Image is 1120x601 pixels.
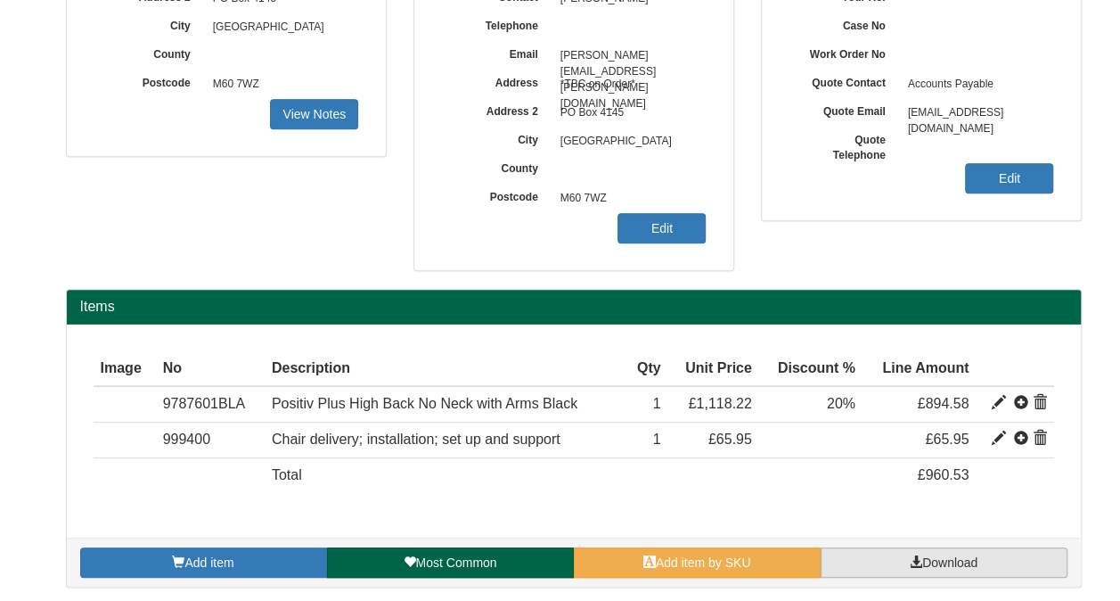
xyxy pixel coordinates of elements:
td: Total [265,458,625,493]
label: Quote Telephone [789,128,899,163]
span: Download [922,556,977,570]
label: County [441,156,552,177]
a: Edit [617,213,706,243]
span: £1,118.22 [689,396,752,411]
label: Telephone [441,13,552,34]
label: Postcode [94,70,204,91]
span: [PERSON_NAME][EMAIL_ADDRESS][PERSON_NAME][DOMAIN_NAME] [552,42,707,70]
span: Chair delivery; installation; set up and support [272,432,560,447]
label: Case No [789,13,899,34]
label: Work Order No [789,42,899,62]
th: No [156,351,265,387]
span: M60 7WZ [552,185,707,213]
label: County [94,42,204,62]
label: Address [441,70,552,91]
th: Qty [625,351,667,387]
span: [GEOGRAPHIC_DATA] [552,128,707,156]
th: Unit Price [668,351,759,387]
span: [EMAIL_ADDRESS][DOMAIN_NAME] [899,99,1054,128]
span: PO Box 4145 [552,99,707,128]
th: Image [94,351,156,387]
span: Positiv Plus High Back No Neck with Arms Black [272,396,577,411]
a: Download [821,547,1067,578]
th: Discount % [759,351,862,387]
span: £894.58 [917,396,969,411]
td: 999400 [156,423,265,458]
label: City [441,128,552,148]
span: [GEOGRAPHIC_DATA] [204,13,359,42]
td: 9787601BLA [156,386,265,422]
span: M60 7WZ [204,70,359,99]
span: £65.95 [708,432,752,447]
span: Add item by SKU [656,556,751,570]
span: *TBC on Order* [552,70,707,99]
label: Quote Email [789,99,899,119]
span: Most Common [415,556,496,570]
h2: Items [80,299,1067,315]
label: Postcode [441,185,552,205]
span: 1 [653,432,661,447]
span: £960.53 [917,467,969,482]
span: Add item [184,556,233,570]
label: Address 2 [441,99,552,119]
label: Email [441,42,552,62]
label: Quote Contact [789,70,899,91]
th: Line Amount [862,351,976,387]
span: Accounts Payable [899,70,1054,99]
span: 20% [827,396,855,411]
label: City [94,13,204,34]
span: £65.95 [925,432,969,447]
a: View Notes [270,99,358,129]
a: Edit [965,163,1053,193]
span: 1 [653,396,661,411]
th: Description [265,351,625,387]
